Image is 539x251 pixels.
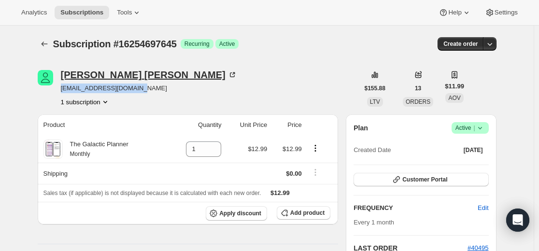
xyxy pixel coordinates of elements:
button: Product actions [61,97,110,107]
div: The Galactic Planner [63,139,128,159]
span: $12.99 [248,145,267,153]
th: Price [270,114,305,136]
span: $12.99 [283,145,302,153]
span: [EMAIL_ADDRESS][DOMAIN_NAME] [61,84,237,93]
button: Tools [111,6,147,19]
span: $0.00 [286,170,302,177]
span: Analytics [21,9,47,16]
th: Product [38,114,168,136]
span: ORDERS [406,98,430,105]
span: AOV [448,95,460,101]
button: Customer Portal [354,173,488,186]
button: Edit [472,200,494,216]
span: Tools [117,9,132,16]
span: Sales tax (if applicable) is not displayed because it is calculated with each new order. [43,190,261,196]
span: Edit [478,203,488,213]
button: Help [433,6,477,19]
span: Betsy Turner [38,70,53,85]
h2: Plan [354,123,368,133]
button: Apply discount [206,206,267,221]
span: Every 1 month [354,219,394,226]
h2: FREQUENCY [354,203,478,213]
span: $155.88 [365,84,385,92]
button: Subscriptions [55,6,109,19]
span: Active [219,40,235,48]
div: Open Intercom Messenger [506,209,529,232]
span: $11.99 [445,82,464,91]
span: Created Date [354,145,391,155]
span: [DATE] [464,146,483,154]
button: [DATE] [458,143,489,157]
span: Apply discount [219,209,261,217]
span: Customer Portal [402,176,447,183]
span: Create order [443,40,478,48]
th: Unit Price [224,114,270,136]
img: product img [44,139,61,159]
span: Subscription #16254697645 [53,39,177,49]
button: Settings [479,6,524,19]
button: Add product [277,206,330,220]
span: Settings [495,9,518,16]
div: [PERSON_NAME] [PERSON_NAME] [61,70,237,80]
button: Create order [438,37,483,51]
button: Product actions [308,143,323,153]
span: Recurring [184,40,210,48]
th: Shipping [38,163,168,184]
button: 13 [409,82,427,95]
span: Active [455,123,485,133]
button: $155.88 [359,82,391,95]
button: Shipping actions [308,167,323,178]
small: Monthly [70,151,90,157]
span: $12.99 [270,189,290,196]
button: Subscriptions [38,37,51,51]
span: | [473,124,475,132]
span: Subscriptions [60,9,103,16]
span: Add product [290,209,325,217]
span: 13 [415,84,421,92]
span: Help [448,9,461,16]
span: LTV [370,98,380,105]
th: Quantity [168,114,225,136]
button: Analytics [15,6,53,19]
